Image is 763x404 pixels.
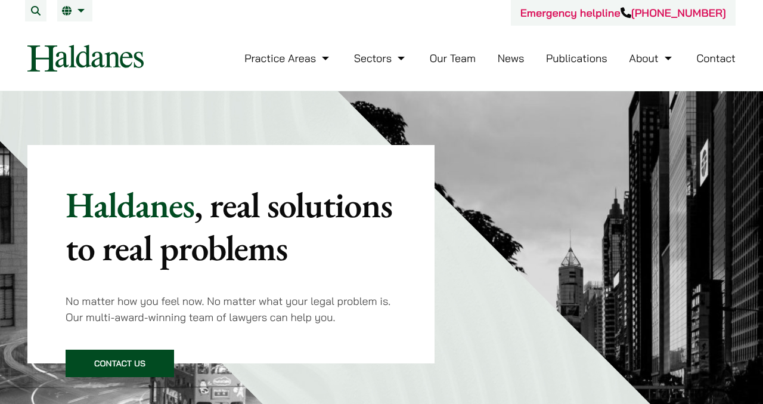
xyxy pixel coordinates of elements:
p: Haldanes [66,183,396,269]
a: News [498,51,525,65]
mark: , real solutions to real problems [66,181,392,271]
a: Sectors [354,51,408,65]
a: Contact Us [66,350,174,377]
a: Practice Areas [244,51,332,65]
a: Publications [546,51,607,65]
a: About [629,51,674,65]
a: Our Team [430,51,476,65]
a: EN [62,6,88,16]
p: No matter how you feel now. No matter what your legal problem is. Our multi-award-winning team of... [66,293,396,325]
a: Emergency helpline[PHONE_NUMBER] [520,6,726,20]
img: Logo of Haldanes [27,45,144,72]
a: Contact [696,51,736,65]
